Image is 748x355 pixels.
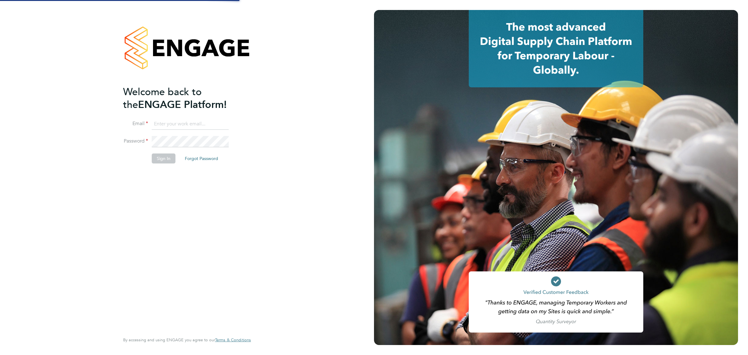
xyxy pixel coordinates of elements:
span: Welcome back to the [123,86,202,111]
h2: ENGAGE Platform! [123,85,245,111]
label: Email [123,120,148,127]
button: Forgot Password [180,153,223,163]
label: Password [123,138,148,144]
a: Terms & Conditions [215,338,251,343]
input: Enter your work email... [152,119,229,130]
span: By accessing and using ENGAGE you agree to our [123,337,251,343]
button: Sign In [152,153,175,163]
